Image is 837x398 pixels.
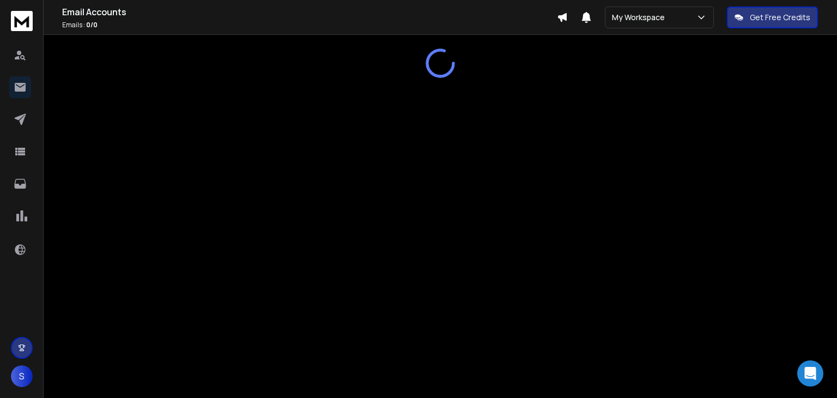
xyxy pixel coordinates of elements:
div: Open Intercom Messenger [797,360,823,387]
p: Emails : [62,21,557,29]
span: 0 / 0 [86,20,98,29]
button: S [11,365,33,387]
button: Get Free Credits [727,7,818,28]
p: Get Free Credits [750,12,810,23]
h1: Email Accounts [62,5,557,19]
img: logo [11,11,33,31]
p: My Workspace [612,12,669,23]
